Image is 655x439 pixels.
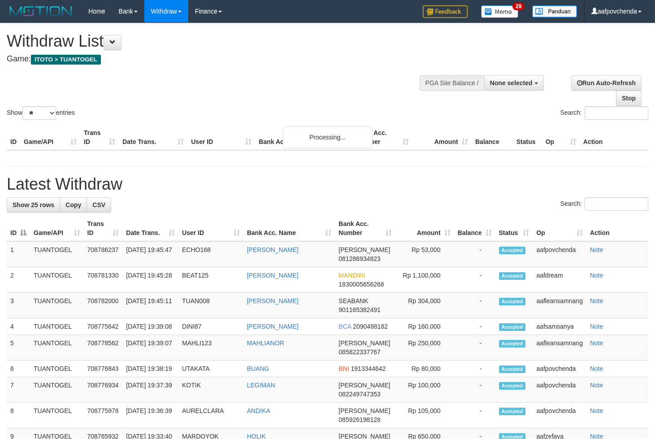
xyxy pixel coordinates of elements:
[178,403,243,428] td: AURELCLARA
[7,318,30,335] td: 4
[7,32,428,50] h1: Withdraw List
[454,241,495,267] td: -
[338,246,390,253] span: [PERSON_NAME]
[247,382,275,389] a: LEGIMAN
[122,216,178,241] th: Date Trans.: activate to sort column ascending
[532,5,577,17] img: panduan.png
[7,216,30,241] th: ID: activate to sort column descending
[590,382,603,389] a: Note
[187,125,255,150] th: User ID
[30,293,84,318] td: TUANTOGEL
[122,361,178,377] td: [DATE] 19:38:19
[178,241,243,267] td: ECHO168
[499,408,526,415] span: Accepted
[247,365,269,372] a: BUANG
[533,293,586,318] td: aafleansamnang
[178,293,243,318] td: TUAN008
[481,5,519,18] img: Button%20Memo.svg
[80,125,119,150] th: Trans ID
[395,361,454,377] td: Rp 80,000
[7,403,30,428] td: 8
[395,216,454,241] th: Amount: activate to sort column ascending
[560,197,648,211] label: Search:
[338,391,380,398] span: Copy 082249747353 to clipboard
[247,407,270,414] a: ANDIKA
[178,335,243,361] td: MAHLI123
[338,281,384,288] span: Copy 1830005656268 to clipboard
[499,272,526,280] span: Accepted
[122,403,178,428] td: [DATE] 19:36:39
[590,272,603,279] a: Note
[585,106,648,120] input: Search:
[533,335,586,361] td: aafleansamnang
[7,106,75,120] label: Show entries
[338,255,380,262] span: Copy 081286934823 to clipboard
[616,91,642,106] a: Stop
[7,55,428,64] h4: Game:
[338,407,390,414] span: [PERSON_NAME]
[338,416,380,423] span: Copy 085926198128 to clipboard
[338,323,351,330] span: BCA
[533,267,586,293] td: aafdream
[395,377,454,403] td: Rp 100,000
[178,377,243,403] td: KOTIK
[119,125,187,150] th: Date Trans.
[490,79,533,87] span: None selected
[495,216,533,241] th: Status: activate to sort column ascending
[533,318,586,335] td: aafsamsanya
[533,361,586,377] td: aafpovchenda
[7,267,30,293] td: 2
[30,361,84,377] td: TUANTOGEL
[84,361,123,377] td: 708776843
[7,293,30,318] td: 3
[122,318,178,335] td: [DATE] 19:39:08
[423,5,468,18] img: Feedback.jpg
[590,297,603,304] a: Note
[84,216,123,241] th: Trans ID: activate to sort column ascending
[7,197,60,213] a: Show 25 rows
[338,382,390,389] span: [PERSON_NAME]
[7,377,30,403] td: 7
[338,348,380,356] span: Copy 085822337767 to clipboard
[122,241,178,267] td: [DATE] 19:45:47
[585,197,648,211] input: Search:
[395,318,454,335] td: Rp 160,000
[338,297,368,304] span: SEABANK
[178,216,243,241] th: User ID: activate to sort column ascending
[454,293,495,318] td: -
[84,241,123,267] td: 708786237
[7,175,648,193] h1: Latest Withdraw
[247,323,299,330] a: [PERSON_NAME]
[499,365,526,373] span: Accepted
[84,377,123,403] td: 708776934
[13,201,54,209] span: Show 25 rows
[353,125,412,150] th: Bank Acc. Number
[30,377,84,403] td: TUANTOGEL
[580,125,648,150] th: Action
[454,318,495,335] td: -
[30,267,84,293] td: TUANTOGEL
[247,339,284,347] a: MAHLIANOR
[30,403,84,428] td: TUANTOGEL
[178,318,243,335] td: DINI87
[533,241,586,267] td: aafpovchenda
[533,403,586,428] td: aafpovchenda
[412,125,472,150] th: Amount
[499,247,526,254] span: Accepted
[335,216,395,241] th: Bank Acc. Number: activate to sort column ascending
[7,4,75,18] img: MOTION_logo.png
[84,293,123,318] td: 708782000
[533,377,586,403] td: aafpovchenda
[454,216,495,241] th: Balance: activate to sort column ascending
[178,267,243,293] td: BEAT125
[338,339,390,347] span: [PERSON_NAME]
[590,339,603,347] a: Note
[395,335,454,361] td: Rp 250,000
[533,216,586,241] th: Op: activate to sort column ascending
[247,246,299,253] a: [PERSON_NAME]
[560,106,648,120] label: Search:
[590,246,603,253] a: Note
[7,335,30,361] td: 5
[338,306,380,313] span: Copy 901165382491 to clipboard
[247,297,299,304] a: [PERSON_NAME]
